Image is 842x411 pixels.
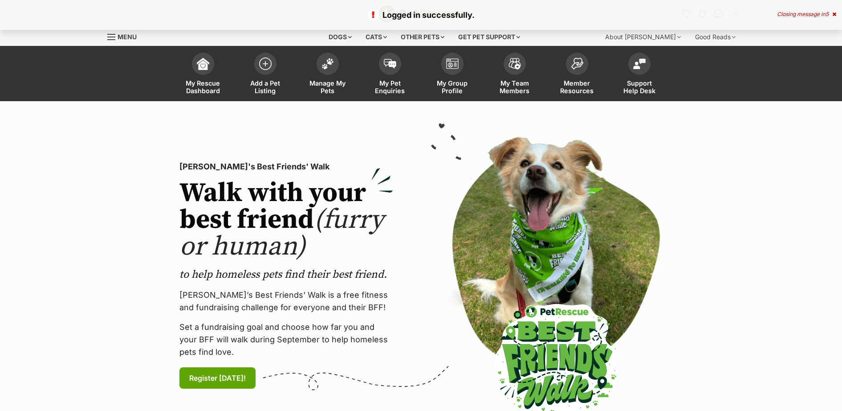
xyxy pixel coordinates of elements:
[689,28,742,46] div: Good Reads
[557,79,597,95] span: Member Resources
[322,28,358,46] div: Dogs
[370,79,410,95] span: My Pet Enquiries
[321,58,334,70] img: manage-my-pets-icon-02211641906a0b7f246fdf0571729dbe1e7629f14944591b6c1af311fb30b64b.svg
[421,48,484,101] a: My Group Profile
[179,267,393,282] p: to help homeless pets find their best friend.
[395,28,451,46] div: Other pets
[452,28,526,46] div: Get pet support
[633,58,646,69] img: help-desk-icon-fdf02630f3aa405de69fd3d07c3f3aa587a6932b1a1747fa1d2bba05be0121f9.svg
[571,58,583,70] img: member-resources-icon-8e73f808a243e03378d46382f2149f9095a855e16c252ad45f914b54edf8863c.svg
[297,48,359,101] a: Manage My Pets
[179,180,393,260] h2: Walk with your best friend
[432,79,472,95] span: My Group Profile
[179,160,393,173] p: [PERSON_NAME]'s Best Friends' Walk
[197,58,209,70] img: dashboard-icon-eb2f2d2d3e046f16d808141f083e7271f6b2e854fb5c12c21221c1fb7104beca.svg
[183,79,223,95] span: My Rescue Dashboard
[508,58,521,70] img: team-members-icon-5396bd8760b3fe7c0b43da4ab00e1e3bb1a5d9ba89233759b79545d2d3fc5d0d.svg
[495,79,535,95] span: My Team Members
[107,28,143,44] a: Menu
[245,79,285,95] span: Add a Pet Listing
[546,48,608,101] a: Member Resources
[179,289,393,314] p: [PERSON_NAME]’s Best Friends' Walk is a free fitness and fundraising challenge for everyone and t...
[446,58,459,69] img: group-profile-icon-3fa3cf56718a62981997c0bc7e787c4b2cf8bcc04b72c1350f741eb67cf2f40e.svg
[234,48,297,101] a: Add a Pet Listing
[359,28,393,46] div: Cats
[599,28,687,46] div: About [PERSON_NAME]
[619,79,659,95] span: Support Help Desk
[384,59,396,69] img: pet-enquiries-icon-7e3ad2cf08bfb03b45e93fb7055b45f3efa6380592205ae92323e6603595dc1f.svg
[172,48,234,101] a: My Rescue Dashboard
[189,373,246,383] span: Register [DATE]!
[259,58,272,70] img: add-pet-listing-icon-0afa8454b4691262ce3f59096e99ab1cd57d4a30225e0717b998d2c9b9846f56.svg
[118,33,137,41] span: Menu
[179,367,256,389] a: Register [DATE]!
[308,79,348,95] span: Manage My Pets
[608,48,671,101] a: Support Help Desk
[179,321,393,358] p: Set a fundraising goal and choose how far you and your BFF will walk during September to help hom...
[179,203,384,263] span: (furry or human)
[359,48,421,101] a: My Pet Enquiries
[484,48,546,101] a: My Team Members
